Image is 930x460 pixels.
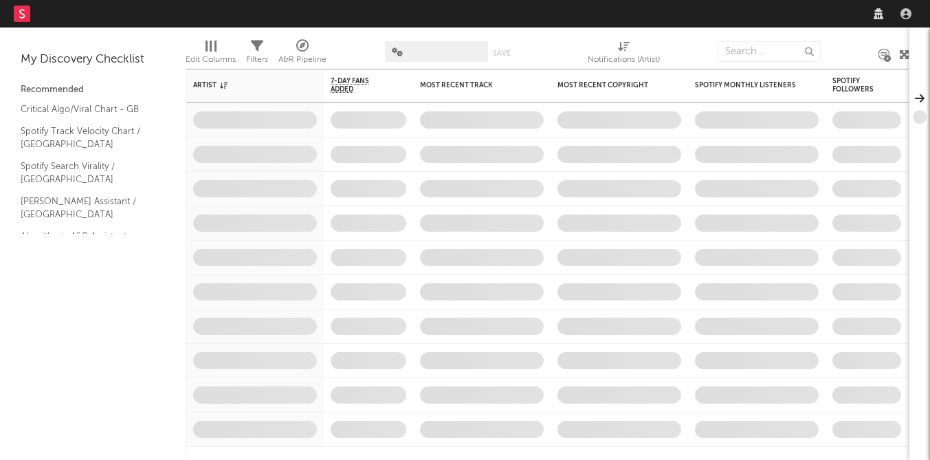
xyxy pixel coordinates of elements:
input: Search... [718,41,821,62]
div: Most Recent Track [420,81,523,89]
div: Spotify Followers [832,77,881,94]
div: A&R Pipeline [278,34,326,74]
a: Critical Algo/Viral Chart - GB [21,102,151,117]
a: Spotify Search Virality / [GEOGRAPHIC_DATA] [21,159,151,187]
span: 7-Day Fans Added [331,77,386,94]
div: Edit Columns [186,34,236,74]
div: Notifications (Artist) [588,52,660,68]
div: A&R Pipeline [278,52,326,68]
div: Recommended [21,82,165,98]
div: My Discovery Checklist [21,52,165,68]
div: Spotify Monthly Listeners [695,81,798,89]
a: Algorithmic A&R Assistant ([GEOGRAPHIC_DATA]) [21,229,151,257]
div: Filters [246,52,268,68]
a: [PERSON_NAME] Assistant / [GEOGRAPHIC_DATA] [21,194,151,222]
div: Artist [193,81,296,89]
button: Save [493,50,511,57]
div: Edit Columns [186,52,236,68]
div: Notifications (Artist) [588,34,660,74]
a: Spotify Track Velocity Chart / [GEOGRAPHIC_DATA] [21,124,151,152]
div: Filters [246,34,268,74]
div: Most Recent Copyright [557,81,661,89]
